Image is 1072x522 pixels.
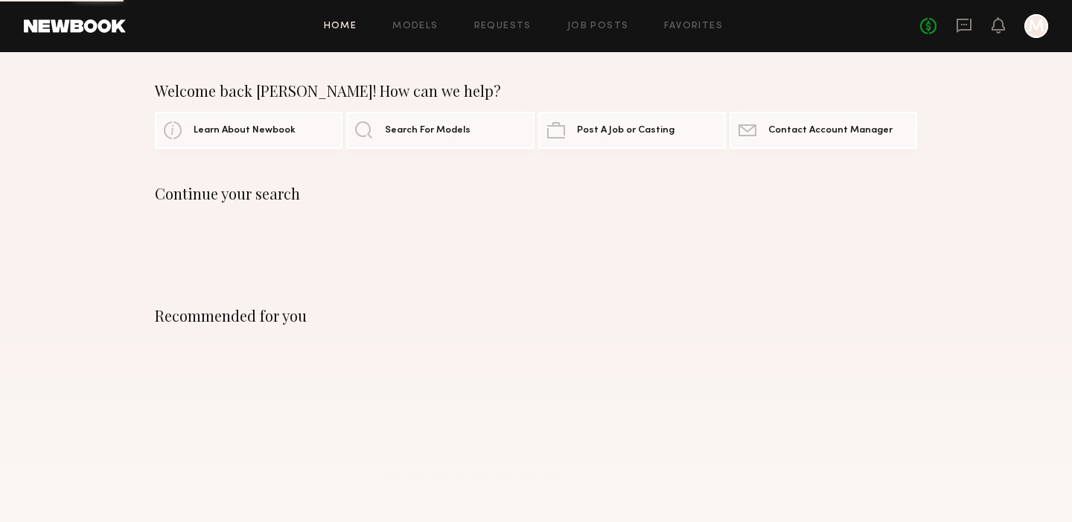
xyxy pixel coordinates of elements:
[155,82,917,100] div: Welcome back [PERSON_NAME]! How can we help?
[385,126,470,136] span: Search For Models
[155,307,917,325] div: Recommended for you
[730,112,917,149] a: Contact Account Manager
[194,126,296,136] span: Learn About Newbook
[155,185,917,203] div: Continue your search
[768,126,893,136] span: Contact Account Manager
[1024,14,1048,38] a: M
[538,112,726,149] a: Post A Job or Casting
[577,126,674,136] span: Post A Job or Casting
[324,22,357,31] a: Home
[567,22,629,31] a: Job Posts
[346,112,534,149] a: Search For Models
[664,22,723,31] a: Favorites
[474,22,532,31] a: Requests
[155,112,342,149] a: Learn About Newbook
[392,22,438,31] a: Models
